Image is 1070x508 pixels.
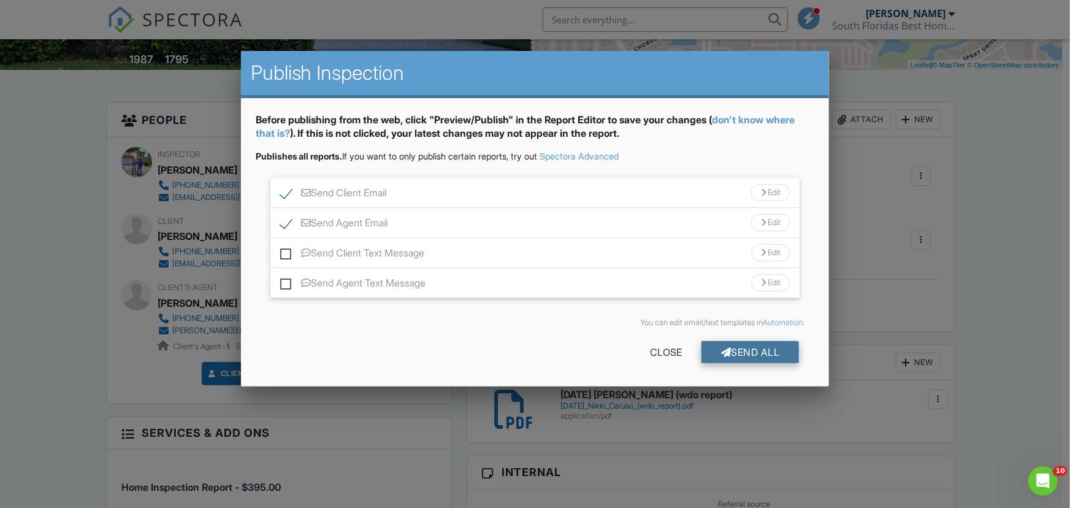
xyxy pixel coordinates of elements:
div: Edit [751,214,790,231]
label: Send Client Email [280,187,387,202]
span: If you want to only publish certain reports, try out [256,151,538,161]
label: Send Agent Email [280,217,388,233]
label: Send Agent Text Message [280,277,426,293]
label: Send Client Text Message [280,247,425,263]
h2: Publish Inspection [251,61,820,85]
div: Edit [751,274,790,291]
div: Edit [751,184,790,201]
strong: Publishes all reports. [256,151,343,161]
div: Send All [701,341,800,363]
div: Close [630,341,701,363]
div: You can edit email/text templates in . [266,318,805,328]
div: Edit [751,244,790,261]
a: Automation [763,318,803,327]
a: don't know where that is? [256,114,795,139]
span: 10 [1053,466,1068,476]
a: Spectora Advanced [540,151,619,161]
iframe: Intercom live chat [1028,466,1058,496]
div: Before publishing from the web, click "Preview/Publish" in the Report Editor to save your changes... [256,113,815,150]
